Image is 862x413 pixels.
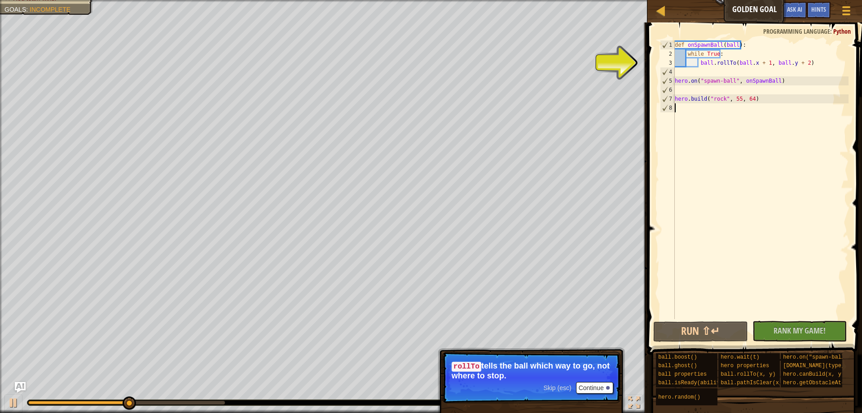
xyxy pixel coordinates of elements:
[811,5,826,13] span: Hints
[721,380,792,386] span: ball.pathIsClear(x, y)
[660,49,675,58] div: 2
[452,362,481,372] code: rollTo
[4,395,22,413] button: Ctrl + P: Play
[783,380,861,386] span: hero.getObstacleAt(x, y)
[721,371,775,377] span: ball.rollTo(x, y)
[660,85,675,94] div: 6
[774,325,826,336] span: Rank My Game!
[783,2,807,18] button: Ask AI
[658,363,697,369] span: ball.ghost()
[660,76,675,85] div: 5
[660,67,675,76] div: 4
[787,5,802,13] span: Ask AI
[763,27,830,36] span: Programming language
[576,382,613,394] button: Continue
[835,2,858,23] button: Show game menu
[660,94,675,103] div: 7
[4,6,26,13] span: Goals
[783,371,844,377] span: hero.canBuild(x, y)
[653,321,748,342] button: Run ⇧↵
[26,6,30,13] span: :
[452,361,611,380] p: tells the ball which way to go, not where to stop.
[658,354,697,360] span: ball.boost()
[721,363,769,369] span: hero properties
[658,371,707,377] span: ball properties
[660,40,675,49] div: 1
[658,394,700,400] span: hero.random()
[543,384,571,391] span: Skip (esc)
[15,382,26,393] button: Ask AI
[30,6,70,13] span: Incomplete
[625,395,643,413] button: Toggle fullscreen
[721,354,759,360] span: hero.wait(t)
[660,58,675,67] div: 3
[833,27,851,36] span: Python
[783,354,861,360] span: hero.on("spawn-ball", f)
[658,380,726,386] span: ball.isReady(ability)
[752,321,847,342] button: Rank My Game!
[830,27,833,36] span: :
[660,103,675,112] div: 8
